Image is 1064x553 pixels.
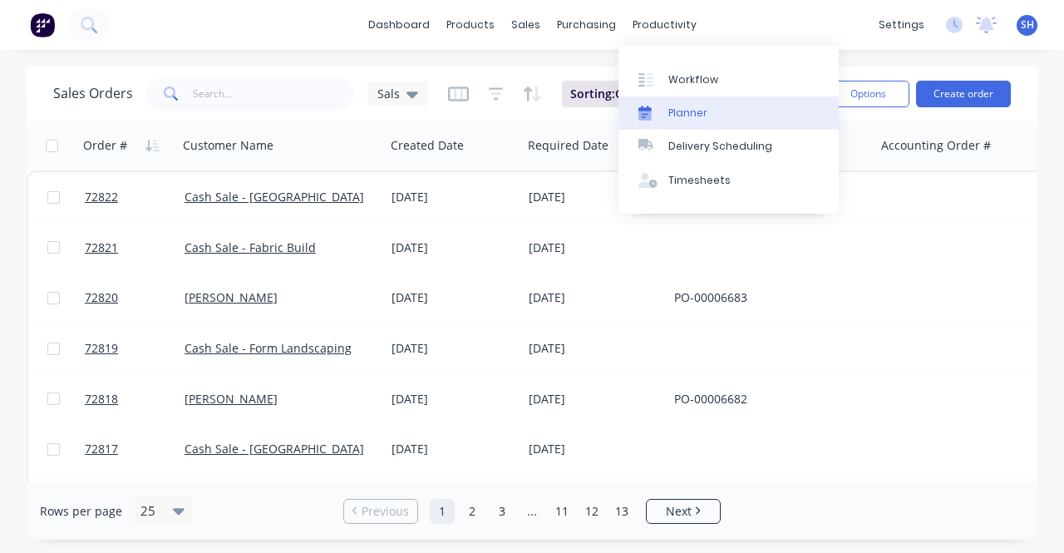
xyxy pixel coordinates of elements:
a: Page 2 [460,499,485,524]
a: Page 3 [490,499,515,524]
div: products [438,12,503,37]
span: Sals [377,85,400,102]
img: Factory [30,12,55,37]
span: 72821 [85,239,118,256]
div: Order # [83,137,127,154]
a: 72821 [85,223,185,273]
a: Page 12 [579,499,604,524]
button: Options [826,81,909,107]
div: [DATE] [529,189,661,205]
div: [DATE] [392,239,515,256]
div: Timesheets [668,173,731,188]
a: Page 1 is your current page [430,499,455,524]
a: Cash Sale - Form Landscaping [185,340,352,356]
a: Page 13 [609,499,634,524]
div: [DATE] [392,340,515,357]
a: Cash Sale - [GEOGRAPHIC_DATA] [185,441,364,457]
div: [DATE] [529,239,661,256]
ul: Pagination [337,499,727,524]
div: settings [870,12,933,37]
a: Workflow [618,62,839,96]
span: 72819 [85,340,118,357]
a: Previous page [344,503,417,520]
a: Planner [618,96,839,130]
a: Jump forward [520,499,544,524]
div: productivity [624,12,705,37]
span: SH [1021,17,1034,32]
a: 72820 [85,273,185,323]
a: 72818 [85,374,185,424]
div: Delivery Scheduling [668,139,772,154]
span: 72822 [85,189,118,205]
a: 72816 [85,475,185,525]
div: Workflow [668,72,718,87]
a: Next page [647,503,720,520]
div: Customer Name [183,137,273,154]
div: [DATE] [392,391,515,407]
span: Rows per page [40,503,122,520]
a: Page 11 [549,499,574,524]
a: [PERSON_NAME] [185,391,278,407]
a: 72817 [85,424,185,474]
a: Cash Sale - [GEOGRAPHIC_DATA] [185,189,364,205]
div: [DATE] [529,441,661,457]
div: [DATE] [529,289,661,306]
span: 72820 [85,289,118,306]
span: 72817 [85,441,118,457]
a: [PERSON_NAME] [185,289,278,305]
span: Sorting: Order # [570,86,659,102]
div: [DATE] [529,340,661,357]
div: [DATE] [392,189,515,205]
div: Created Date [391,137,464,154]
div: Required Date [528,137,608,154]
a: Cash Sale - Fabric Build [185,239,316,255]
div: PO-00006682 [674,391,859,407]
button: Sorting:Order # [562,81,689,107]
a: Timesheets [618,164,839,197]
a: Delivery Scheduling [618,130,839,163]
div: PO-00006683 [674,289,859,306]
a: dashboard [360,12,438,37]
div: purchasing [549,12,624,37]
a: 72822 [85,172,185,222]
div: sales [503,12,549,37]
h1: Sales Orders [53,86,133,101]
a: 72819 [85,323,185,373]
span: Next [666,503,692,520]
button: Create order [916,81,1011,107]
div: Accounting Order # [881,137,991,154]
div: [DATE] [529,391,661,407]
span: Previous [362,503,409,520]
div: [DATE] [392,289,515,306]
input: Search... [193,77,355,111]
span: 72818 [85,391,118,407]
div: Planner [668,106,707,121]
div: [DATE] [392,441,515,457]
